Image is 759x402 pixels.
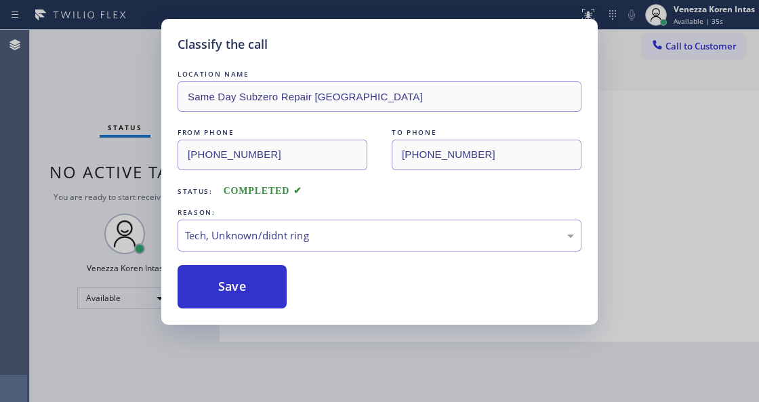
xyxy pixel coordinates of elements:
[178,140,367,170] input: From phone
[178,35,268,54] h5: Classify the call
[392,140,581,170] input: To phone
[178,205,581,220] div: REASON:
[224,186,302,196] span: COMPLETED
[178,265,287,308] button: Save
[178,125,367,140] div: FROM PHONE
[392,125,581,140] div: TO PHONE
[178,67,581,81] div: LOCATION NAME
[185,228,574,243] div: Tech, Unknown/didnt ring
[178,186,213,196] span: Status:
